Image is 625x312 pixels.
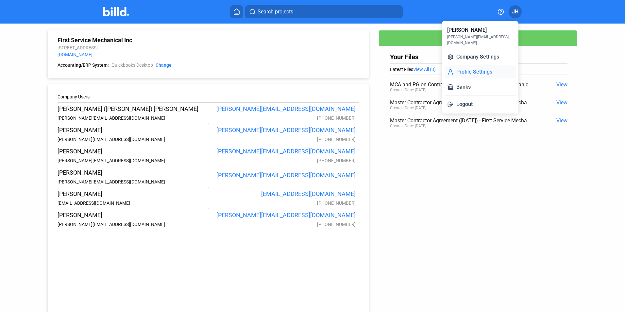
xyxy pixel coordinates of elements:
div: [PERSON_NAME] [447,26,487,34]
button: Company Settings [445,50,516,63]
button: Logout [445,98,516,111]
button: Profile Settings [445,65,516,78]
button: Banks [445,80,516,94]
div: [PERSON_NAME][EMAIL_ADDRESS][DOMAIN_NAME] [447,34,513,46]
